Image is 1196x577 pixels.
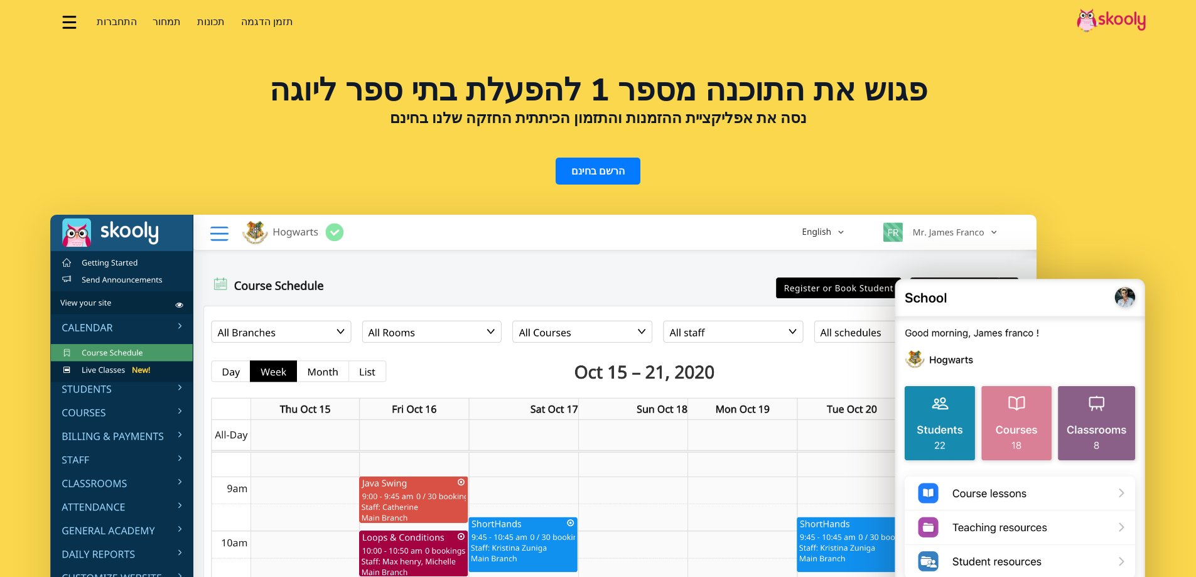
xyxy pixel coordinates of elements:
span: תמחור [153,15,181,29]
h1: פגוש את התוכנה מספר 1 להפעלת בתי ספר ליוגה [50,75,1146,105]
span: התחברות [97,15,137,29]
a: תכונות [189,12,233,32]
a: הרשם בחינם [556,158,640,185]
h2: נסה את אפליקציית ההזמנות והתזמון הכיתתית החזקה שלנו בחינם [50,109,1146,127]
button: dropdown menu [60,8,78,36]
a: התחברות [89,12,145,32]
img: Skooly [1077,8,1146,33]
a: תזמן הדגמה [233,12,301,32]
a: תמחור [145,12,190,32]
